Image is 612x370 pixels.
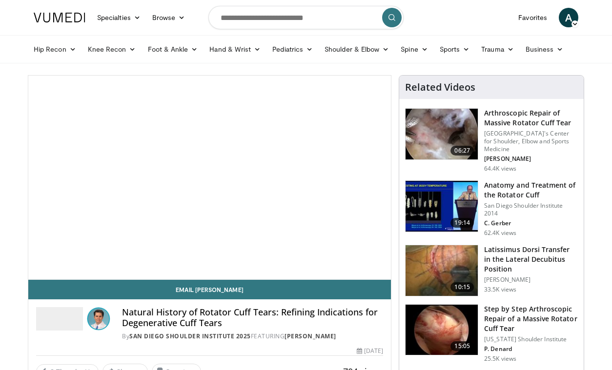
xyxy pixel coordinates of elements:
[484,276,578,284] p: [PERSON_NAME]
[82,39,142,59] a: Knee Recon
[319,39,395,59] a: Shoulder & Elbow
[450,282,474,292] span: 10:15
[484,355,516,363] p: 25.5K views
[434,39,476,59] a: Sports
[91,8,146,27] a: Specialties
[405,304,578,363] a: 15:05 Step by Step Arthroscopic Repair of a Massive Rotator Cuff Tear [US_STATE] Shoulder Institu...
[204,39,266,59] a: Hand & Wrist
[285,332,336,340] a: [PERSON_NAME]
[450,146,474,156] span: 06:27
[484,155,578,163] p: [PERSON_NAME]
[405,180,578,237] a: 19:14 Anatomy and Treatment of the Rotator Cuff San Diego Shoulder Institute 2014 C. Gerber 62.4K...
[142,39,204,59] a: Foot & Ankle
[129,332,251,340] a: San Diego Shoulder Institute 2025
[512,8,553,27] a: Favorites
[122,332,383,341] div: By FEATURING
[266,39,319,59] a: Pediatrics
[34,13,85,22] img: VuMedi Logo
[520,39,570,59] a: Business
[484,304,578,333] h3: Step by Step Arthroscopic Repair of a Massive Rotator Cuff Tear
[36,307,83,331] img: San Diego Shoulder Institute 2025
[405,245,578,296] a: 10:15 Latissimus Dorsi Transfer in the Lateral Decubitus Position [PERSON_NAME] 33.5K views
[484,286,516,293] p: 33.5K views
[406,305,478,355] img: 7cd5bdb9-3b5e-40f2-a8f4-702d57719c06.150x105_q85_crop-smart_upscale.jpg
[484,165,516,173] p: 64.4K views
[484,229,516,237] p: 62.4K views
[28,280,391,299] a: Email [PERSON_NAME]
[208,6,404,29] input: Search topics, interventions
[405,108,578,173] a: 06:27 Arthroscopic Repair of Massive Rotator Cuff Tear [GEOGRAPHIC_DATA]'s Center for Shoulder, E...
[357,347,383,355] div: [DATE]
[484,202,578,217] p: San Diego Shoulder Institute 2014
[406,181,478,232] img: 58008271-3059-4eea-87a5-8726eb53a503.150x105_q85_crop-smart_upscale.jpg
[405,81,475,93] h4: Related Videos
[475,39,520,59] a: Trauma
[484,130,578,153] p: [GEOGRAPHIC_DATA]'s Center for Shoulder, Elbow and Sports Medicine
[406,245,478,296] img: 38501_0000_3.png.150x105_q85_crop-smart_upscale.jpg
[395,39,433,59] a: Spine
[484,219,578,227] p: C. Gerber
[484,335,578,343] p: [US_STATE] Shoulder Institute
[484,108,578,128] h3: Arthroscopic Repair of Massive Rotator Cuff Tear
[28,39,82,59] a: Hip Recon
[28,76,391,280] video-js: Video Player
[406,109,478,159] img: 281021_0002_1.png.150x105_q85_crop-smart_upscale.jpg
[122,307,383,328] h4: Natural History of Rotator Cuff Tears: Refining Indications for Degenerative Cuff Tears
[450,218,474,228] span: 19:14
[146,8,191,27] a: Browse
[87,307,110,331] img: Avatar
[484,245,578,274] h3: Latissimus Dorsi Transfer in the Lateral Decubitus Position
[450,341,474,351] span: 15:05
[559,8,578,27] a: A
[484,345,578,353] p: P. Denard
[484,180,578,200] h3: Anatomy and Treatment of the Rotator Cuff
